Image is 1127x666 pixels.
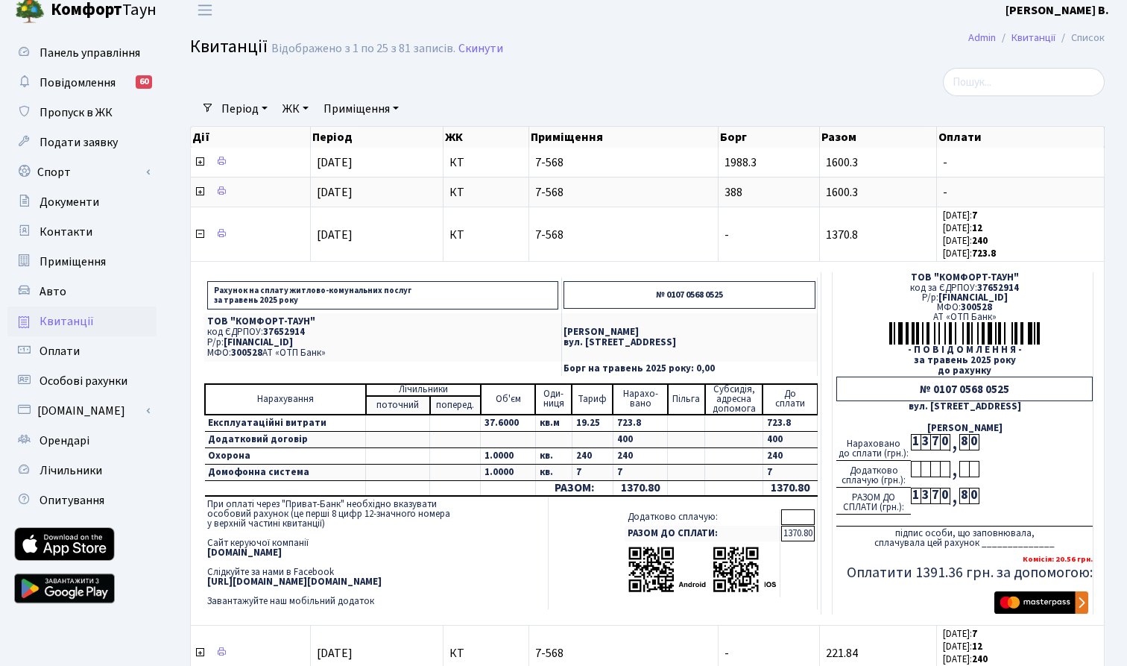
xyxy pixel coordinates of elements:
[207,348,558,358] p: МФО: АТ «ОТП Банк»
[613,384,667,415] td: Нарахо- вано
[207,575,382,588] b: [URL][DOMAIN_NAME][DOMAIN_NAME]
[481,415,535,432] td: 37.6000
[317,184,353,201] span: [DATE]
[535,384,572,415] td: Оди- ниця
[943,186,1098,198] span: -
[940,488,950,504] div: 0
[529,127,719,148] th: Приміщення
[1006,2,1109,19] b: [PERSON_NAME] В.
[826,227,858,243] span: 1370.8
[317,154,353,171] span: [DATE]
[959,488,969,504] div: 8
[836,303,1093,312] div: МФО:
[317,227,353,243] span: [DATE]
[7,366,157,396] a: Особові рахунки
[535,157,712,169] span: 7-568
[972,247,996,260] b: 723.8
[1055,30,1105,46] li: Список
[430,396,481,415] td: поперед.
[40,433,89,449] span: Орендарі
[40,45,140,61] span: Панель управління
[535,464,572,480] td: кв.
[781,526,815,541] td: 1370.80
[563,364,815,374] p: Борг на травень 2025 року: 0,00
[190,34,268,60] span: Квитанції
[191,127,311,148] th: Дії
[449,157,523,169] span: КТ
[366,396,430,415] td: поточний
[7,336,157,366] a: Оплати
[836,402,1093,412] div: вул. [STREET_ADDRESS]
[763,464,817,480] td: 7
[40,313,94,330] span: Квитанції
[231,346,262,359] span: 300528
[207,338,558,348] p: Р/р:
[40,104,113,121] span: Пропуск в ЖК
[943,209,977,222] small: [DATE]:
[921,488,930,504] div: 3
[836,434,911,461] div: Нараховано до сплати (грн.):
[763,384,817,415] td: До cплати
[7,128,157,157] a: Подати заявку
[911,434,921,450] div: 1
[535,415,572,432] td: кв.м
[572,415,613,432] td: 19.25
[7,38,157,68] a: Панель управління
[572,447,613,464] td: 240
[969,434,979,450] div: 0
[1023,553,1093,565] b: Комісія: 20.56 грн.
[535,480,613,496] td: РАЗОМ:
[994,591,1088,614] img: Masterpass
[7,456,157,486] a: Лічильники
[938,291,1008,304] span: [FINANCIAL_ID]
[625,526,780,541] td: РАЗОМ ДО СПЛАТИ:
[937,127,1105,148] th: Оплати
[943,627,977,641] small: [DATE]:
[946,22,1127,54] nav: breadcrumb
[950,461,959,478] div: ,
[205,415,366,432] td: Експлуатаційні витрати
[7,98,157,128] a: Пропуск в ЖК
[535,229,712,241] span: 7-568
[7,247,157,277] a: Приміщення
[943,640,982,653] small: [DATE]:
[836,345,1093,355] div: - П О В І Д О М Л Е Н Н Я -
[535,647,712,659] span: 7-568
[572,464,613,480] td: 7
[930,488,940,504] div: 7
[724,227,729,243] span: -
[763,415,817,432] td: 723.8
[724,154,757,171] span: 1988.3
[40,75,116,91] span: Повідомлення
[961,301,992,314] span: 300528
[224,336,293,349] span: [FINANCIAL_ID]
[943,68,1105,96] input: Пошук...
[826,184,858,201] span: 1600.3
[613,464,667,480] td: 7
[836,564,1093,582] h5: Оплатити 1391.36 грн. за допомогою:
[7,68,157,98] a: Повідомлення60
[215,96,274,122] a: Період
[972,209,977,222] b: 7
[40,194,99,210] span: Документи
[836,293,1093,303] div: Р/р:
[940,434,950,450] div: 0
[836,366,1093,376] div: до рахунку
[481,447,535,464] td: 1.0000
[1011,30,1055,45] a: Квитанції
[836,424,1093,433] div: [PERSON_NAME]
[204,497,548,609] td: При оплаті через "Приват-Банк" необхідно вказувати особовий рахунок (це перші 8 цифр 12-значного ...
[836,526,1093,548] div: підпис особи, що заповнювала, сплачувала цей рахунок ______________
[205,431,366,447] td: Додатковий договір
[7,307,157,336] a: Квитанції
[826,645,858,662] span: 221.84
[481,384,535,415] td: Об'єм
[563,327,815,337] p: [PERSON_NAME]
[625,509,780,525] td: Додатково сплачую:
[7,187,157,217] a: Документи
[535,447,572,464] td: кв.
[968,30,996,45] a: Admin
[366,384,481,396] td: Лічильники
[1006,1,1109,19] a: [PERSON_NAME] В.
[449,647,523,659] span: КТ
